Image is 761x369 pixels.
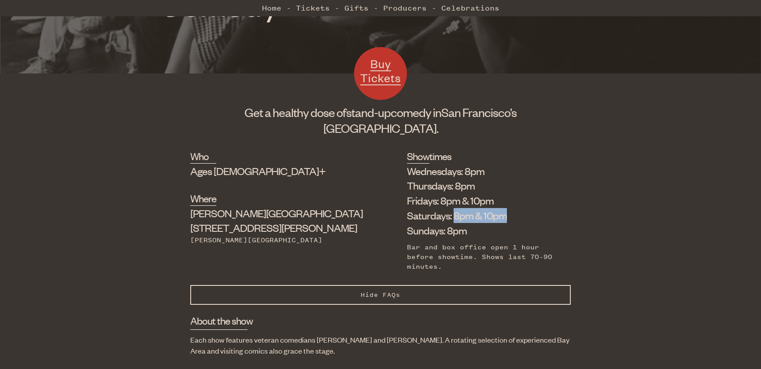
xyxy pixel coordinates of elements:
div: Ages [DEMOGRAPHIC_DATA]+ [190,164,363,179]
span: San Francisco’s [441,105,517,120]
div: Bar and box office open 1 hour before showtime. Shows last 70-90 minutes. [407,242,558,272]
span: Buy Tickets [360,56,401,85]
h2: Where [190,191,216,205]
h3: About the show [190,314,248,330]
span: [GEOGRAPHIC_DATA]. [323,121,438,135]
div: [STREET_ADDRESS][PERSON_NAME] [190,206,363,236]
li: Thursdays: 8pm [407,178,558,193]
h2: Showtimes [407,149,429,163]
span: [PERSON_NAME][GEOGRAPHIC_DATA] [190,206,363,219]
a: Buy Tickets [354,47,407,100]
h1: Get a healthy dose of comedy in [190,104,571,136]
li: Fridays: 8pm & 10pm [407,193,558,208]
p: Each show features veteran comedians [PERSON_NAME] and [PERSON_NAME]. A rotating selection of exp... [190,334,571,356]
li: Sundays: 8pm [407,223,558,238]
span: stand-up [346,105,391,120]
button: Hide FAQs [190,285,571,305]
span: Hide FAQs [361,291,400,299]
li: Saturdays: 8pm & 10pm [407,208,558,223]
li: Wednesdays: 8pm [407,164,558,179]
div: [PERSON_NAME][GEOGRAPHIC_DATA] [190,235,363,245]
h2: Who [190,149,216,163]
